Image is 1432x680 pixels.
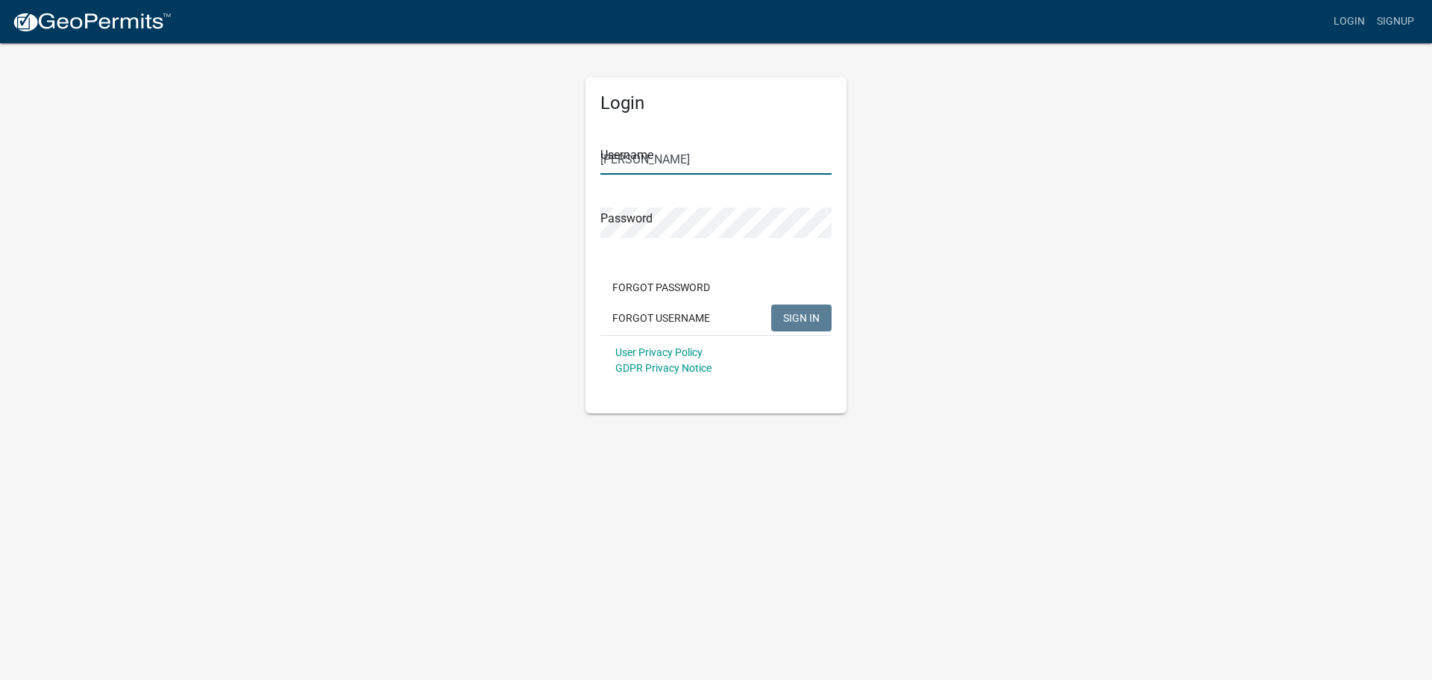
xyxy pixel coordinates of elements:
a: GDPR Privacy Notice [615,362,712,374]
a: User Privacy Policy [615,346,703,358]
button: Forgot Username [600,305,722,331]
a: Signup [1371,7,1420,36]
span: SIGN IN [783,311,820,323]
button: SIGN IN [771,305,832,331]
a: Login [1328,7,1371,36]
h5: Login [600,93,832,114]
button: Forgot Password [600,274,722,301]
